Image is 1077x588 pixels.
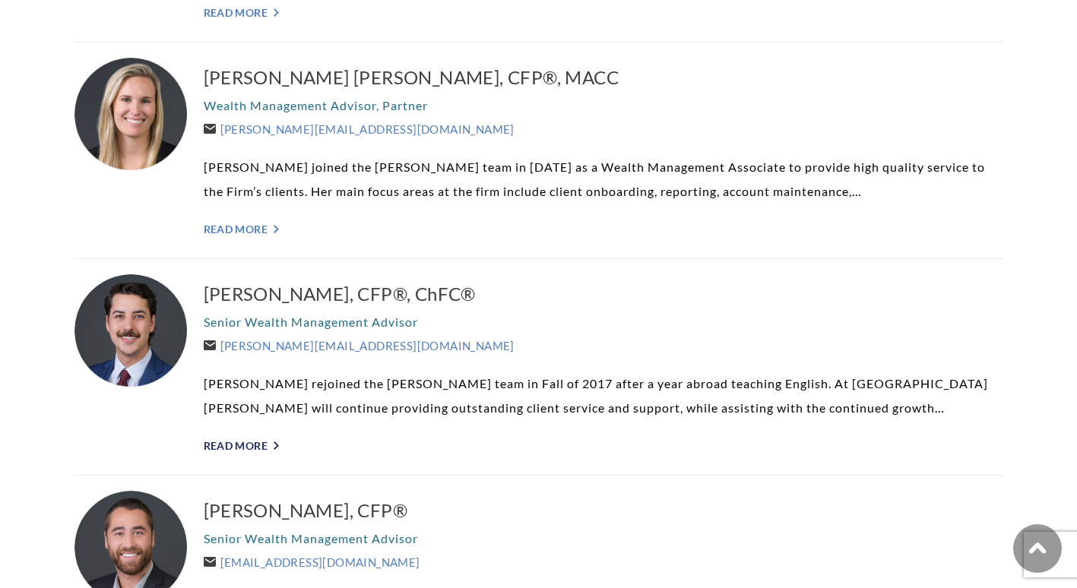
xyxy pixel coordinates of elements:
[204,65,1003,90] a: [PERSON_NAME] [PERSON_NAME], CFP®, MACC
[204,371,1003,420] p: [PERSON_NAME] rejoined the [PERSON_NAME] team in Fall of 2017 after a year abroad teaching Englis...
[204,526,1003,551] p: Senior Wealth Management Advisor
[204,339,515,352] a: [PERSON_NAME][EMAIL_ADDRESS][DOMAIN_NAME]
[204,282,1003,306] a: [PERSON_NAME], CFP®, ChFC®
[204,310,1003,334] p: Senior Wealth Management Advisor
[204,439,1003,452] a: Read More ">
[204,122,515,136] a: [PERSON_NAME][EMAIL_ADDRESS][DOMAIN_NAME]
[204,555,420,569] a: [EMAIL_ADDRESS][DOMAIN_NAME]
[204,155,1003,204] p: [PERSON_NAME] joined the [PERSON_NAME] team in [DATE] as a Wealth Management Associate to provide...
[204,6,1003,19] a: Read More ">
[204,93,1003,118] p: Wealth Management Advisor, Partner
[204,498,1003,523] a: [PERSON_NAME], CFP®
[204,223,1003,236] a: Read More ">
